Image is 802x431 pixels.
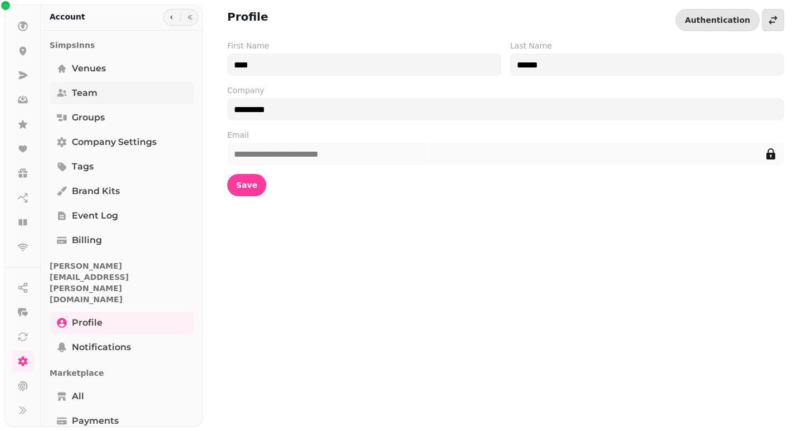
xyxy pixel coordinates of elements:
[50,336,194,359] a: Notifications
[50,156,194,178] a: Tags
[72,414,119,428] span: Payments
[685,16,750,24] span: Authentication
[50,11,85,22] h2: Account
[72,316,102,330] span: Profile
[72,62,106,75] span: Venues
[50,363,194,383] p: Marketplace
[50,35,194,55] p: SimpsInns
[227,174,266,196] button: Save
[676,9,760,31] button: Authentication
[72,111,105,124] span: Groups
[50,229,194,251] a: Billing
[50,106,194,129] a: Groups
[72,390,84,403] span: All
[760,143,782,165] button: edit
[72,160,94,173] span: Tags
[227,9,268,25] h2: Profile
[510,40,784,51] label: Last Name
[227,85,784,96] label: Company
[50,256,194,309] p: [PERSON_NAME][EMAIL_ADDRESS][PERSON_NAME][DOMAIN_NAME]
[72,341,131,354] span: Notifications
[72,86,97,100] span: Team
[72,185,120,198] span: Brand Kits
[50,131,194,153] a: Company settings
[50,312,194,334] a: Profile
[236,181,257,189] span: Save
[227,40,501,51] label: First Name
[227,129,784,141] label: Email
[72,209,118,222] span: Event log
[50,82,194,104] a: Team
[72,234,102,247] span: Billing
[50,385,194,408] a: All
[50,57,194,80] a: Venues
[50,180,194,202] a: Brand Kits
[50,205,194,227] a: Event log
[72,135,157,149] span: Company settings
